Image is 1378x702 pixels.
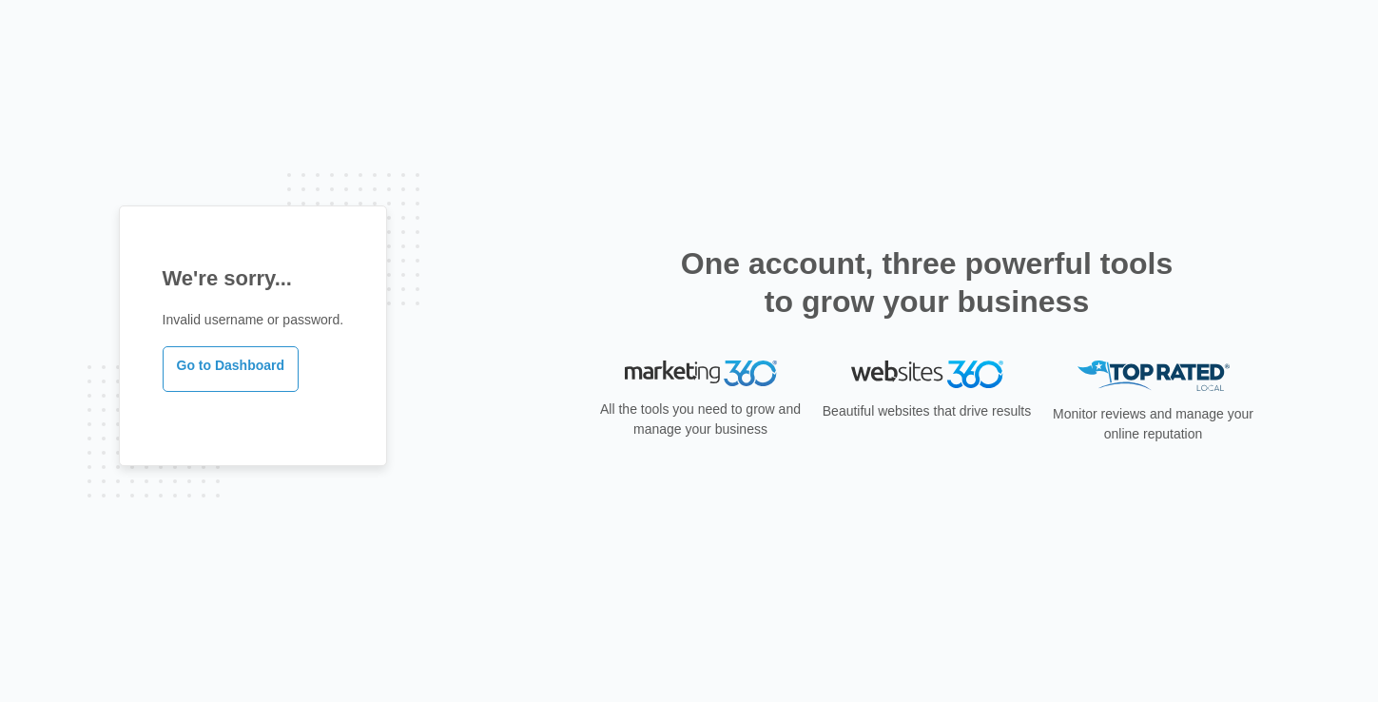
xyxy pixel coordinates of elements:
h2: One account, three powerful tools to grow your business [675,244,1179,321]
img: Websites 360 [851,361,1003,388]
h1: We're sorry... [163,263,344,294]
p: Beautiful websites that drive results [821,401,1034,421]
p: Monitor reviews and manage your online reputation [1047,404,1260,444]
p: Invalid username or password. [163,310,344,330]
p: All the tools you need to grow and manage your business [594,400,807,439]
img: Marketing 360 [625,361,777,387]
img: Top Rated Local [1077,361,1230,392]
a: Go to Dashboard [163,346,300,392]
